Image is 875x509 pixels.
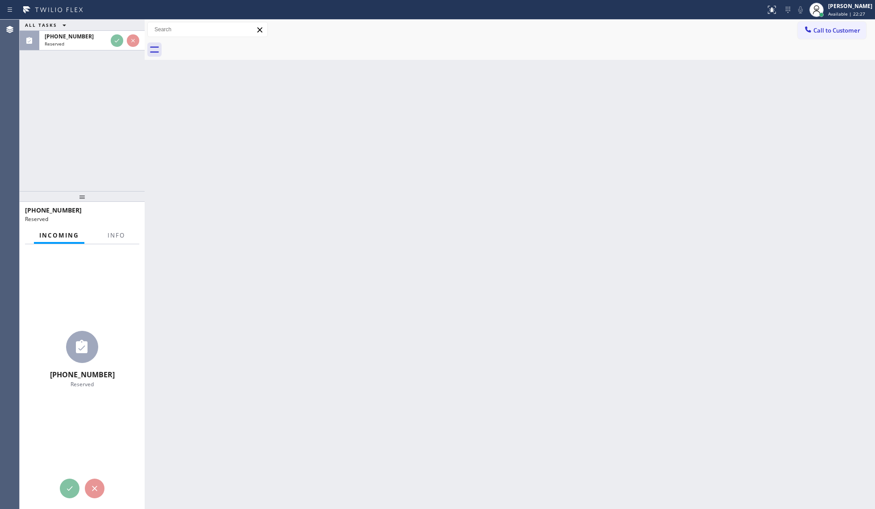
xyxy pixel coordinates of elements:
[50,370,115,380] span: [PHONE_NUMBER]
[60,479,79,498] button: Accept
[111,34,123,47] button: Accept
[108,231,125,239] span: Info
[85,479,104,498] button: Reject
[71,380,94,388] span: Reserved
[25,22,57,28] span: ALL TASKS
[127,34,139,47] button: Reject
[828,2,872,10] div: [PERSON_NAME]
[34,227,84,244] button: Incoming
[45,33,94,40] span: [PHONE_NUMBER]
[794,4,807,16] button: Mute
[813,26,860,34] span: Call to Customer
[148,22,267,37] input: Search
[102,227,130,244] button: Info
[45,41,64,47] span: Reserved
[25,206,82,214] span: [PHONE_NUMBER]
[798,22,866,39] button: Call to Customer
[20,20,75,30] button: ALL TASKS
[828,11,865,17] span: Available | 22:27
[39,231,79,239] span: Incoming
[25,215,48,223] span: Reserved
